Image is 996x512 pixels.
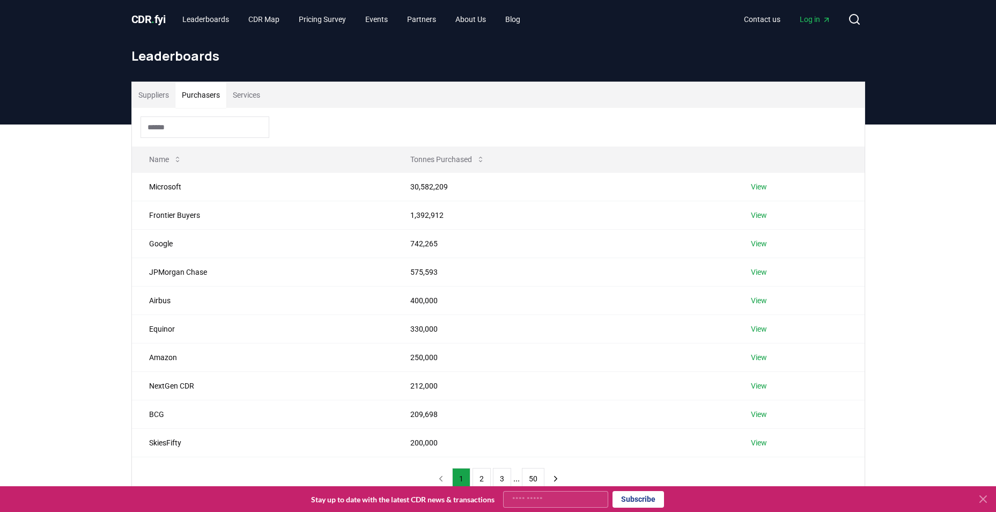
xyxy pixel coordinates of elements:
a: Events [357,10,396,29]
a: View [751,409,767,420]
a: View [751,324,767,334]
a: CDR Map [240,10,288,29]
span: Log in [800,14,831,25]
td: Amazon [132,343,394,371]
td: SkiesFifty [132,428,394,457]
td: Airbus [132,286,394,314]
td: 209,698 [393,400,734,428]
td: JPMorgan Chase [132,258,394,286]
a: View [751,210,767,221]
td: 742,265 [393,229,734,258]
button: Purchasers [175,82,226,108]
td: 30,582,209 [393,172,734,201]
td: 575,593 [393,258,734,286]
a: View [751,267,767,277]
a: Pricing Survey [290,10,355,29]
a: View [751,181,767,192]
td: Google [132,229,394,258]
button: next page [547,468,565,489]
li: ... [513,472,520,485]
button: Suppliers [132,82,175,108]
td: 250,000 [393,343,734,371]
a: Partners [399,10,445,29]
a: View [751,352,767,363]
span: . [151,13,154,26]
h1: Leaderboards [131,47,865,64]
a: Leaderboards [174,10,238,29]
a: View [751,295,767,306]
td: 330,000 [393,314,734,343]
a: CDR.fyi [131,12,166,27]
td: Microsoft [132,172,394,201]
td: 212,000 [393,371,734,400]
td: Equinor [132,314,394,343]
button: Services [226,82,267,108]
button: Tonnes Purchased [402,149,493,170]
a: Blog [497,10,529,29]
nav: Main [735,10,839,29]
a: View [751,381,767,391]
a: About Us [447,10,495,29]
a: Log in [791,10,839,29]
td: 1,392,912 [393,201,734,229]
button: 3 [493,468,511,489]
nav: Main [174,10,529,29]
td: NextGen CDR [132,371,394,400]
button: 50 [522,468,544,489]
button: 2 [473,468,491,489]
a: Contact us [735,10,789,29]
span: CDR fyi [131,13,166,26]
a: View [751,437,767,448]
td: 200,000 [393,428,734,457]
td: Frontier Buyers [132,201,394,229]
button: 1 [452,468,470,489]
a: View [751,238,767,249]
td: 400,000 [393,286,734,314]
button: Name [141,149,190,170]
td: BCG [132,400,394,428]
